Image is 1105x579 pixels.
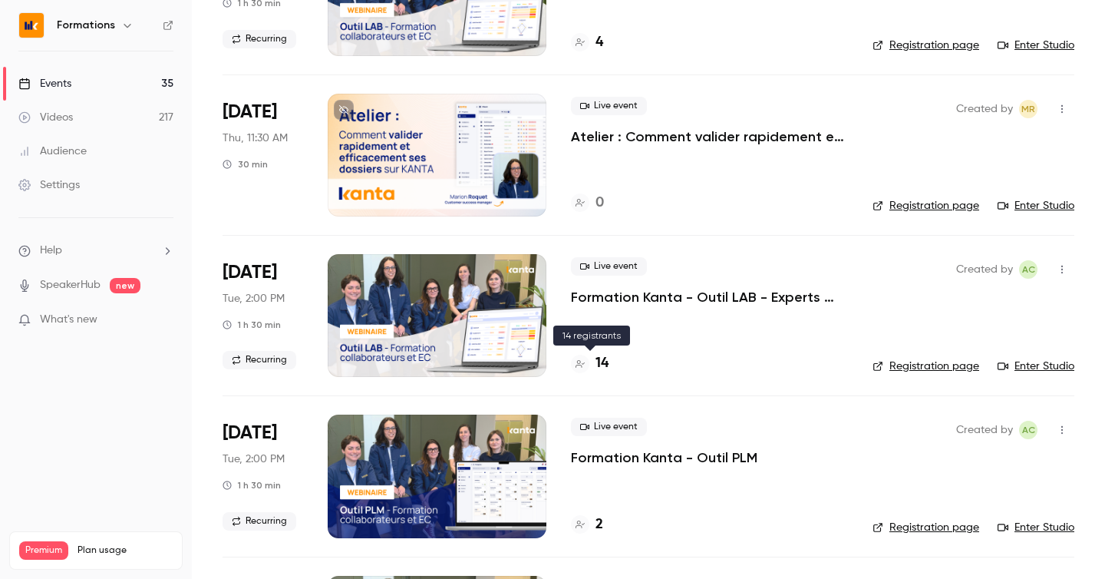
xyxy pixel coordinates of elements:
[19,13,44,38] img: Formations
[223,479,281,491] div: 1 h 30 min
[223,131,288,146] span: Thu, 11:30 AM
[571,193,604,213] a: 0
[1022,260,1035,279] span: AC
[40,277,101,293] a: SpeakerHub
[223,30,296,48] span: Recurring
[40,312,97,328] span: What's new
[223,291,285,306] span: Tue, 2:00 PM
[223,158,268,170] div: 30 min
[595,514,603,535] h4: 2
[18,177,80,193] div: Settings
[78,544,173,557] span: Plan usage
[1021,100,1035,118] span: MR
[571,257,647,276] span: Live event
[223,452,285,467] span: Tue, 2:00 PM
[223,512,296,531] span: Recurring
[223,100,277,124] span: [DATE]
[571,418,647,436] span: Live event
[571,514,603,535] a: 2
[998,359,1074,374] a: Enter Studio
[40,243,62,259] span: Help
[998,520,1074,535] a: Enter Studio
[872,198,979,213] a: Registration page
[223,94,303,217] div: Oct 23 Thu, 11:30 AM (Europe/Paris)
[571,97,647,115] span: Live event
[19,541,68,560] span: Premium
[57,18,115,33] h6: Formations
[571,448,757,467] a: Formation Kanta - Outil PLM
[18,144,87,159] div: Audience
[956,421,1013,439] span: Created by
[595,32,603,53] h4: 4
[223,260,277,285] span: [DATE]
[1019,260,1037,279] span: Anaïs Cachelou
[998,198,1074,213] a: Enter Studio
[223,254,303,377] div: Oct 28 Tue, 2:00 PM (Europe/Paris)
[956,100,1013,118] span: Created by
[223,421,277,445] span: [DATE]
[1019,100,1037,118] span: Marion Roquet
[18,243,173,259] li: help-dropdown-opener
[18,76,71,91] div: Events
[223,415,303,538] div: Oct 28 Tue, 2:00 PM (Europe/Paris)
[956,260,1013,279] span: Created by
[571,288,848,306] a: Formation Kanta - Outil LAB - Experts Comptables & Collaborateurs
[998,38,1074,53] a: Enter Studio
[110,278,140,293] span: new
[1019,421,1037,439] span: Anaïs Cachelou
[223,319,281,331] div: 1 h 30 min
[1022,421,1035,439] span: AC
[872,520,979,535] a: Registration page
[571,127,848,146] a: Atelier : Comment valider rapidement et efficacement ses dossiers sur [PERSON_NAME]
[18,110,73,125] div: Videos
[571,353,609,374] a: 14
[595,193,604,213] h4: 0
[155,313,173,327] iframe: Noticeable Trigger
[223,351,296,369] span: Recurring
[872,359,979,374] a: Registration page
[595,353,609,374] h4: 14
[872,38,979,53] a: Registration page
[571,32,603,53] a: 4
